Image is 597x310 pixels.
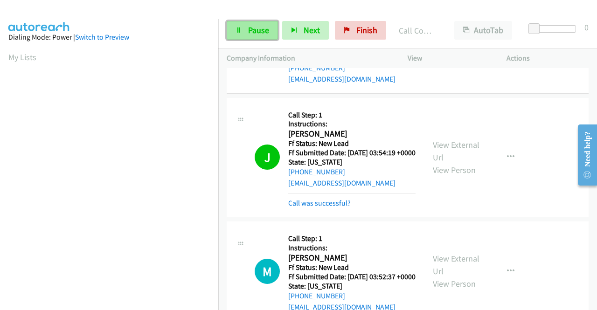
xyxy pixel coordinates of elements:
[584,21,589,34] div: 0
[255,145,280,170] h1: J
[288,110,416,120] h5: Call Step: 1
[288,75,396,83] a: [EMAIL_ADDRESS][DOMAIN_NAME]
[433,278,476,289] a: View Person
[288,243,416,253] h5: Instructions:
[454,21,512,40] button: AutoTab
[288,129,413,139] h2: [PERSON_NAME]
[433,165,476,175] a: View Person
[288,148,416,158] h5: Ff Submitted Date: [DATE] 03:54:19 +0000
[75,33,129,41] a: Switch to Preview
[282,21,329,40] button: Next
[288,199,351,207] a: Call was successful?
[255,259,280,284] h1: M
[288,167,345,176] a: [PHONE_NUMBER]
[227,21,278,40] a: Pause
[433,253,479,276] a: View External Url
[288,63,345,72] a: [PHONE_NUMBER]
[8,32,210,43] div: Dialing Mode: Power |
[399,24,437,37] p: Call Completed
[288,282,416,291] h5: State: [US_STATE]
[288,158,416,167] h5: State: [US_STATE]
[304,25,320,35] span: Next
[288,179,396,187] a: [EMAIL_ADDRESS][DOMAIN_NAME]
[248,25,269,35] span: Pause
[507,53,589,64] p: Actions
[288,139,416,148] h5: Ff Status: New Lead
[288,119,416,129] h5: Instructions:
[533,25,576,33] div: Delay between calls (in seconds)
[433,139,479,163] a: View External Url
[8,52,36,62] a: My Lists
[408,53,490,64] p: View
[335,21,386,40] a: Finish
[288,234,416,243] h5: Call Step: 1
[288,253,413,263] h2: [PERSON_NAME]
[227,53,391,64] p: Company Information
[288,272,416,282] h5: Ff Submitted Date: [DATE] 03:52:37 +0000
[356,25,377,35] span: Finish
[288,263,416,272] h5: Ff Status: New Lead
[570,118,597,192] iframe: Resource Center
[255,259,280,284] div: The call is yet to be attempted
[288,291,345,300] a: [PHONE_NUMBER]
